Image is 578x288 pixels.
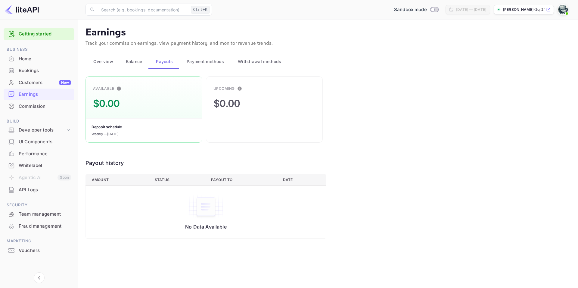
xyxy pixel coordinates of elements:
[4,238,74,244] span: Marketing
[4,148,74,159] a: Performance
[19,79,71,86] div: Customers
[4,89,74,100] a: Earnings
[187,58,224,65] span: Payment methods
[4,245,74,256] div: Vouchers
[19,150,71,157] div: Performance
[5,5,39,14] img: LiteAPI logo
[19,103,71,110] div: Commission
[19,186,71,193] div: API Logs
[4,220,74,232] a: Fraud management
[4,101,74,112] a: Commission
[156,58,173,65] span: Payouts
[392,6,441,13] div: Switch to Production mode
[59,80,71,85] div: New
[4,53,74,65] div: Home
[4,245,74,256] a: Vouchers
[19,127,65,134] div: Developer tools
[19,211,71,218] div: Team management
[4,118,74,125] span: Build
[85,27,571,39] p: Earnings
[19,56,71,62] div: Home
[213,96,240,111] div: $0.00
[92,132,119,137] div: Weekly — [DATE]
[86,174,150,185] th: Amount
[85,54,571,69] div: scrollable auto tabs example
[213,86,235,91] div: Upcoming
[4,136,74,148] div: UI Components
[93,86,114,91] div: Available
[98,4,188,16] input: Search (e.g. bookings, documentation)
[85,174,326,238] table: a dense table
[558,5,568,14] img: Raoul Alobo
[19,138,71,145] div: UI Components
[19,223,71,230] div: Fraud management
[34,272,45,283] button: Collapse navigation
[85,159,326,167] div: Payout history
[92,124,122,130] div: Deposit schedule
[4,160,74,171] div: Whitelabel
[394,6,427,13] span: Sandbox mode
[4,77,74,89] div: CustomersNew
[126,58,142,65] span: Balance
[4,160,74,171] a: Whitelabel
[93,96,120,111] div: $0.00
[4,148,74,160] div: Performance
[19,67,71,74] div: Bookings
[4,202,74,208] span: Security
[191,6,210,14] div: Ctrl+K
[206,174,278,185] th: Payout to
[19,162,71,169] div: Whitelabel
[4,53,74,64] a: Home
[4,65,74,77] div: Bookings
[114,84,124,93] button: This is the amount of confirmed commission that will be paid to you on the next scheduled deposit
[503,7,545,12] p: [PERSON_NAME]-2qr2f.nuit...
[238,58,281,65] span: Withdrawal methods
[4,77,74,88] a: CustomersNew
[4,46,74,53] span: Business
[4,28,74,40] div: Getting started
[4,136,74,147] a: UI Components
[85,40,571,47] p: Track your commission earnings, view payment history, and monitor revenue trends.
[4,125,74,135] div: Developer tools
[235,84,244,93] button: This is the amount of commission earned for bookings that have not been finalized. After guest ch...
[4,65,74,76] a: Bookings
[19,31,71,38] a: Getting started
[188,194,224,219] img: empty-state-table.svg
[4,220,74,232] div: Fraud management
[4,208,74,220] a: Team management
[456,7,486,12] div: [DATE] — [DATE]
[19,247,71,254] div: Vouchers
[93,58,113,65] span: Overview
[278,174,326,185] th: Date
[92,224,320,230] p: No Data Available
[150,174,206,185] th: Status
[4,184,74,195] a: API Logs
[19,91,71,98] div: Earnings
